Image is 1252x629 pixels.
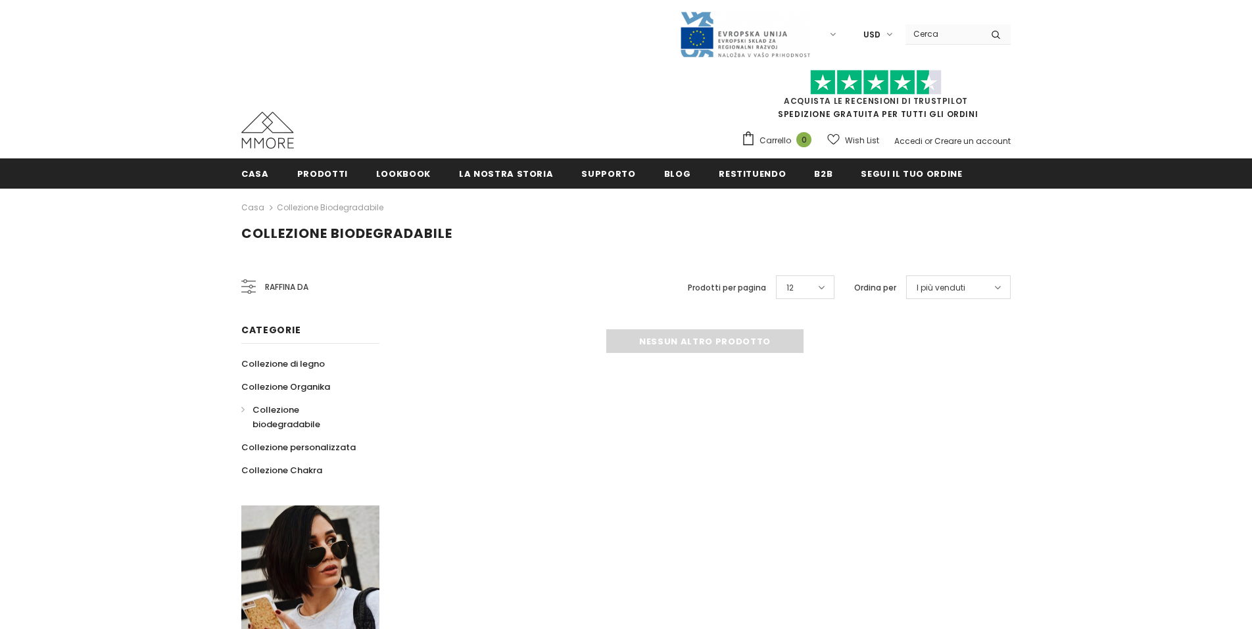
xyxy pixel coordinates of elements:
span: I più venduti [917,281,965,294]
a: Collezione biodegradabile [241,398,365,436]
span: Collezione biodegradabile [253,404,320,431]
span: Collezione biodegradabile [241,224,452,243]
a: Creare un account [934,135,1011,147]
a: Blog [664,158,691,188]
span: SPEDIZIONE GRATUITA PER TUTTI GLI ORDINI [741,76,1011,120]
a: Collezione personalizzata [241,436,356,459]
a: La nostra storia [459,158,553,188]
span: Collezione di legno [241,358,325,370]
span: Collezione Chakra [241,464,322,477]
span: La nostra storia [459,168,553,180]
a: Segui il tuo ordine [861,158,962,188]
a: Acquista le recensioni di TrustPilot [784,95,968,106]
label: Ordina per [854,281,896,294]
span: Carrello [759,134,791,147]
span: 12 [786,281,794,294]
span: Wish List [845,134,879,147]
a: Carrello 0 [741,131,818,151]
img: Casi MMORE [241,112,294,149]
a: Accedi [894,135,923,147]
label: Prodotti per pagina [688,281,766,294]
span: Segui il tuo ordine [861,168,962,180]
a: B2B [814,158,832,188]
span: Lookbook [376,168,431,180]
a: supporto [581,158,635,188]
img: Javni Razpis [679,11,811,58]
span: USD [863,28,880,41]
a: Restituendo [719,158,786,188]
span: supporto [581,168,635,180]
a: Casa [241,200,264,216]
a: Prodotti [297,158,348,188]
span: or [925,135,932,147]
span: B2B [814,168,832,180]
a: Javni Razpis [679,28,811,39]
span: Blog [664,168,691,180]
span: Collezione Organika [241,381,330,393]
span: Restituendo [719,168,786,180]
span: Casa [241,168,269,180]
span: Collezione personalizzata [241,441,356,454]
a: Collezione Organika [241,375,330,398]
a: Lookbook [376,158,431,188]
a: Collezione Chakra [241,459,322,482]
span: Categorie [241,323,301,337]
a: Wish List [827,129,879,152]
span: Prodotti [297,168,348,180]
a: Collezione biodegradabile [277,202,383,213]
input: Search Site [905,24,981,43]
img: Fidati di Pilot Stars [810,70,942,95]
a: Casa [241,158,269,188]
span: 0 [796,132,811,147]
span: Raffina da [265,280,308,294]
a: Collezione di legno [241,352,325,375]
